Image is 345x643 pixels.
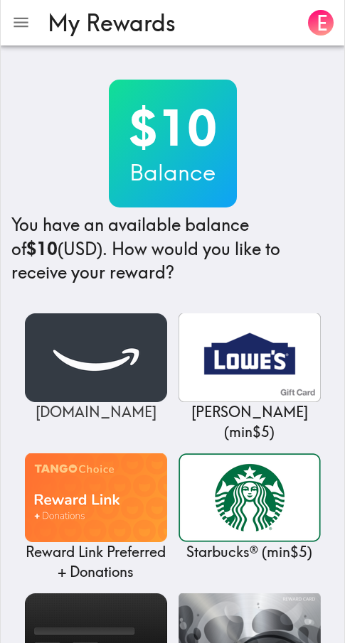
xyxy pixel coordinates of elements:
[179,542,321,562] p: Starbucks® ( min $5 )
[179,313,321,442] a: Lowe's[PERSON_NAME] (min$5)
[25,313,167,422] a: Amazon.com[DOMAIN_NAME]
[317,11,327,36] span: E
[11,213,334,285] h4: You have an available balance of (USD) . How would you like to receive your reward?
[179,402,321,442] p: [PERSON_NAME] ( min $5 )
[109,156,237,188] h3: Balance
[179,453,321,542] img: Starbucks®
[25,313,167,402] img: Amazon.com
[48,9,291,36] h3: My Rewards
[109,99,237,157] h2: $10
[179,453,321,562] a: Starbucks®Starbucks® (min$5)
[25,402,167,422] p: [DOMAIN_NAME]
[179,313,321,402] img: Lowe's
[26,238,58,259] b: $10
[25,453,167,582] a: Reward Link Preferred + DonationsReward Link Preferred + Donations
[302,4,339,41] button: E
[25,542,167,582] p: Reward Link Preferred + Donations
[25,453,167,542] img: Reward Link Preferred + Donations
